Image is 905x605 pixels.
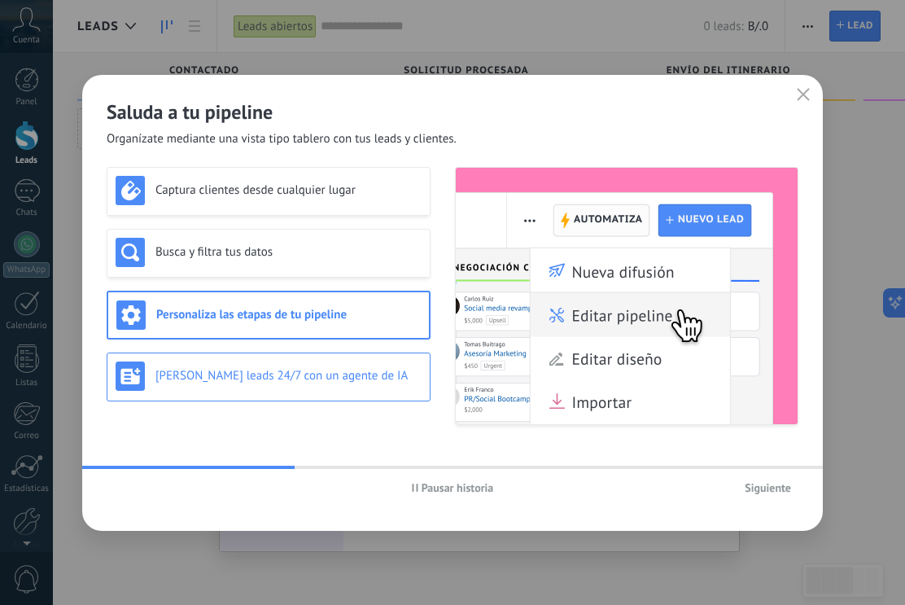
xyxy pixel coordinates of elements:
span: Pausar historia [422,482,494,493]
h3: Personaliza las etapas de tu pipeline [156,307,421,322]
h3: Busca y filtra tus datos [155,244,422,260]
button: Pausar historia [404,476,501,500]
span: Siguiente [745,482,791,493]
button: Siguiente [737,476,798,500]
h3: Captura clientes desde cualquier lugar [155,182,422,198]
span: Organízate mediante una vista tipo tablero con tus leads y clientes. [107,131,457,147]
h2: Saluda a tu pipeline [107,99,798,125]
h3: [PERSON_NAME] leads 24/7 con un agente de IA [155,368,422,384]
